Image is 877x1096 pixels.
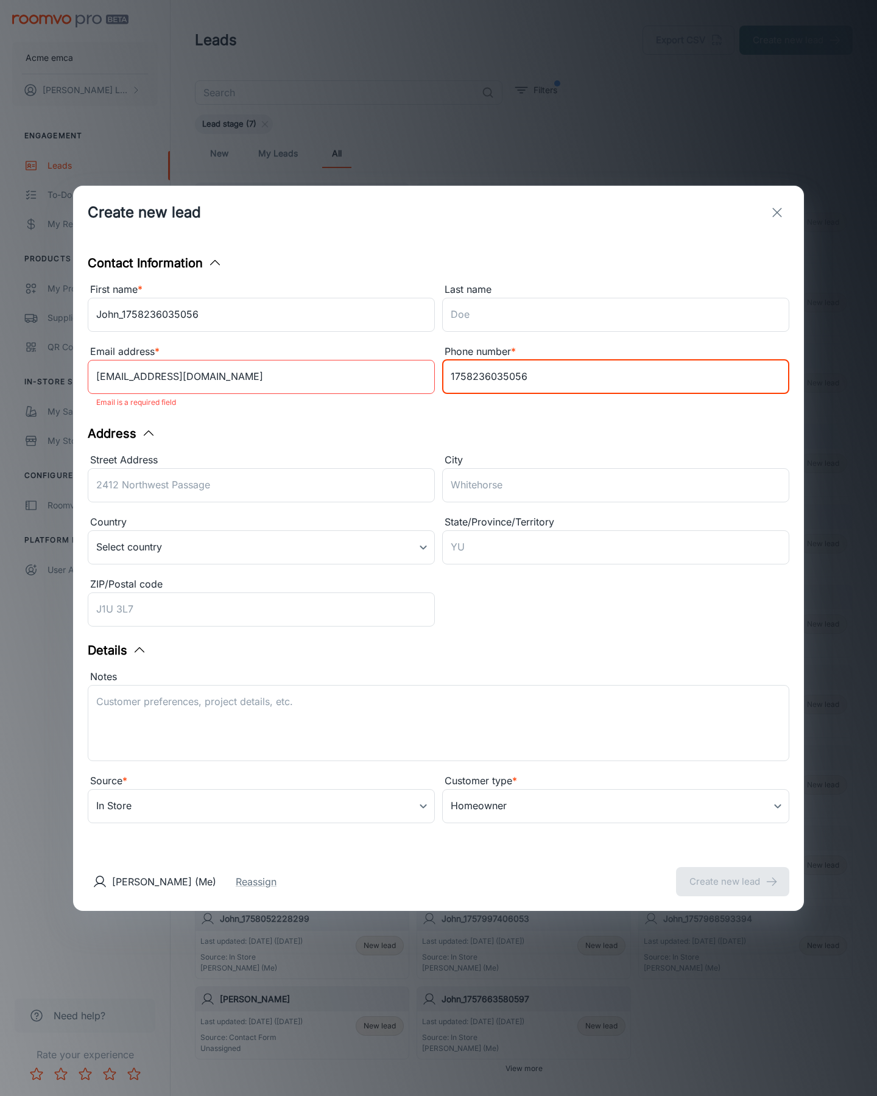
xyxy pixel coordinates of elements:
input: John [88,298,435,332]
button: Address [88,424,156,443]
p: Email is a required field [96,395,426,410]
button: Reassign [236,874,276,889]
div: Source [88,773,435,789]
input: 2412 Northwest Passage [88,468,435,502]
div: Last name [442,282,789,298]
div: ZIP/Postal code [88,577,435,592]
div: Street Address [88,452,435,468]
h1: Create new lead [88,202,201,223]
button: Contact Information [88,254,222,272]
input: myname@example.com [88,360,435,394]
input: Whitehorse [442,468,789,502]
div: Notes [88,669,789,685]
div: Phone number [442,344,789,360]
div: Email address [88,344,435,360]
div: Customer type [442,773,789,789]
input: J1U 3L7 [88,592,435,627]
div: State/Province/Territory [442,515,789,530]
input: Doe [442,298,789,332]
button: exit [765,200,789,225]
button: Details [88,641,147,659]
div: Homeowner [442,789,789,823]
div: Select country [88,530,435,564]
div: City [442,452,789,468]
div: In Store [88,789,435,823]
div: Country [88,515,435,530]
input: +1 439-123-4567 [442,360,789,394]
div: First name [88,282,435,298]
input: YU [442,530,789,564]
p: [PERSON_NAME] (Me) [112,874,216,889]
